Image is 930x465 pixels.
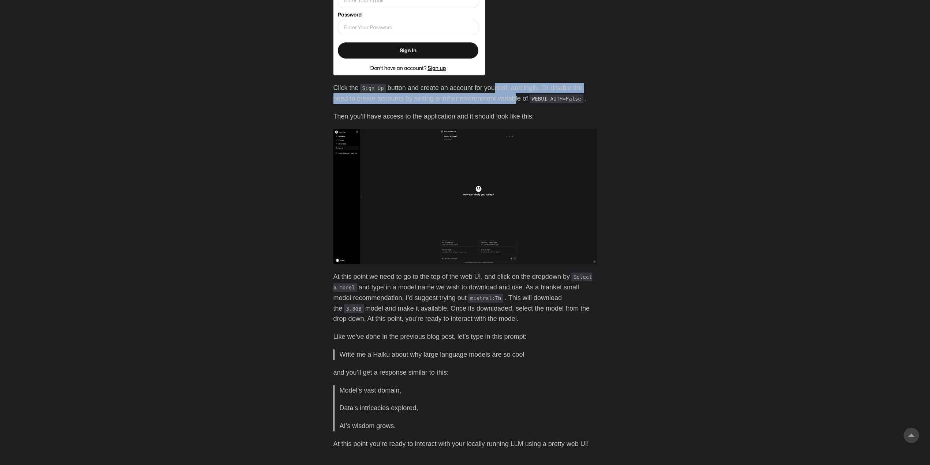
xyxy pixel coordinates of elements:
[530,94,583,103] code: WEBUI_AUTH=False
[340,403,592,413] p: Data’s intricacies explored,
[333,271,597,324] p: At this point we need to go to the top of the web UI, and click on the dropdown by and type in a ...
[333,331,597,342] p: Like we’ve done in the previous blog post, let’s type in this prompt:
[340,421,592,431] p: AI’s wisdom grows.
[340,385,592,396] p: Model’s vast domain,
[333,83,597,104] p: Click the button and create an account for yourself, and login. Or disable the need to create acc...
[333,439,597,449] p: At this point you’re ready to interact with your locally running LLM using a pretty web UI!
[360,84,386,93] code: Sign Up
[904,428,919,443] a: go to top
[340,349,592,360] p: Write me a Haiku about why large language models are so cool
[333,129,597,264] img: png
[344,304,364,313] code: 3.8GB
[333,111,597,122] p: Then you’ll have access to the application and it should look like this:
[333,367,597,378] p: and you’ll get a response similar to this:
[468,294,503,303] code: mistral:7b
